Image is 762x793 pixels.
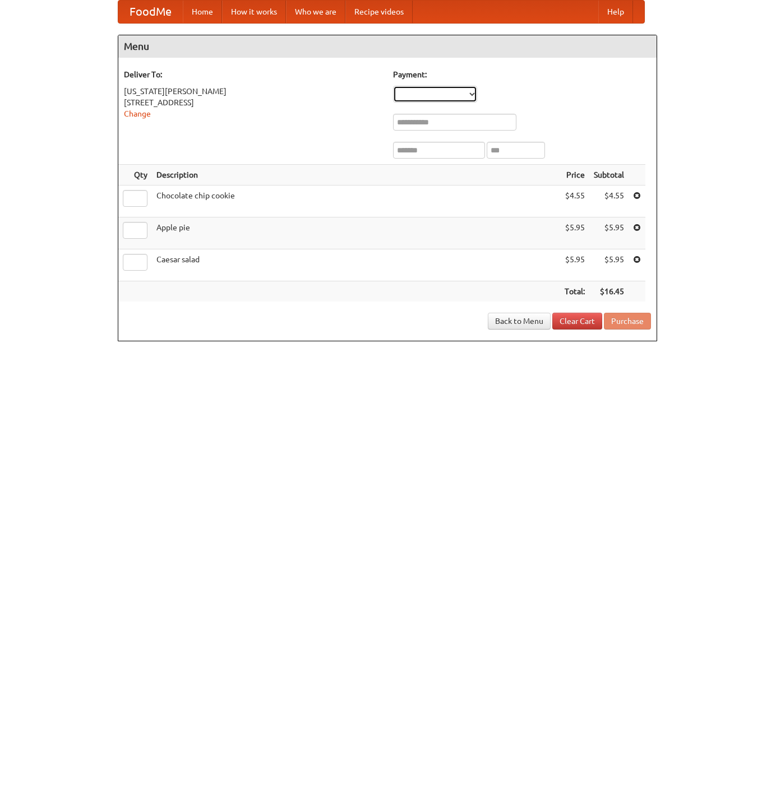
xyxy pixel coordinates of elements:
a: Who we are [286,1,345,23]
button: Purchase [604,313,651,330]
th: $16.45 [589,281,629,302]
td: Chocolate chip cookie [152,186,560,217]
td: $5.95 [589,217,629,249]
th: Subtotal [589,165,629,186]
td: $5.95 [589,249,629,281]
td: $4.55 [560,186,589,217]
th: Total: [560,281,589,302]
h5: Payment: [393,69,651,80]
a: Home [183,1,222,23]
th: Description [152,165,560,186]
div: [STREET_ADDRESS] [124,97,382,108]
a: FoodMe [118,1,183,23]
h4: Menu [118,35,657,58]
a: Help [598,1,633,23]
td: $4.55 [589,186,629,217]
td: $5.95 [560,249,589,281]
div: [US_STATE][PERSON_NAME] [124,86,382,97]
a: Back to Menu [488,313,551,330]
h5: Deliver To: [124,69,382,80]
a: Change [124,109,151,118]
a: Clear Cart [552,313,602,330]
a: Recipe videos [345,1,413,23]
td: Apple pie [152,217,560,249]
td: Caesar salad [152,249,560,281]
th: Price [560,165,589,186]
a: How it works [222,1,286,23]
th: Qty [118,165,152,186]
td: $5.95 [560,217,589,249]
